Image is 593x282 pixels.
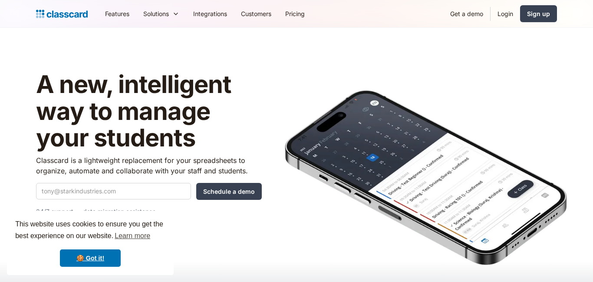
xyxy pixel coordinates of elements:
[36,155,262,176] p: Classcard is a lightweight replacement for your spreadsheets to organize, automate and collaborat...
[234,4,278,23] a: Customers
[136,4,186,23] div: Solutions
[15,219,165,242] span: This website uses cookies to ensure you get the best experience on our website.
[36,206,262,217] p: 24/7 support — data migration assistance.
[196,183,262,200] input: Schedule a demo
[36,8,88,20] a: Logo
[520,5,557,22] a: Sign up
[98,4,136,23] a: Features
[186,4,234,23] a: Integrations
[36,183,262,200] form: Quick Demo Form
[527,9,550,18] div: Sign up
[36,183,191,199] input: tony@starkindustries.com
[278,4,312,23] a: Pricing
[443,4,490,23] a: Get a demo
[7,211,174,275] div: cookieconsent
[491,4,520,23] a: Login
[113,229,152,242] a: learn more about cookies
[143,9,169,18] div: Solutions
[60,249,121,267] a: dismiss cookie message
[36,71,262,152] h1: A new, intelligent way to manage your students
